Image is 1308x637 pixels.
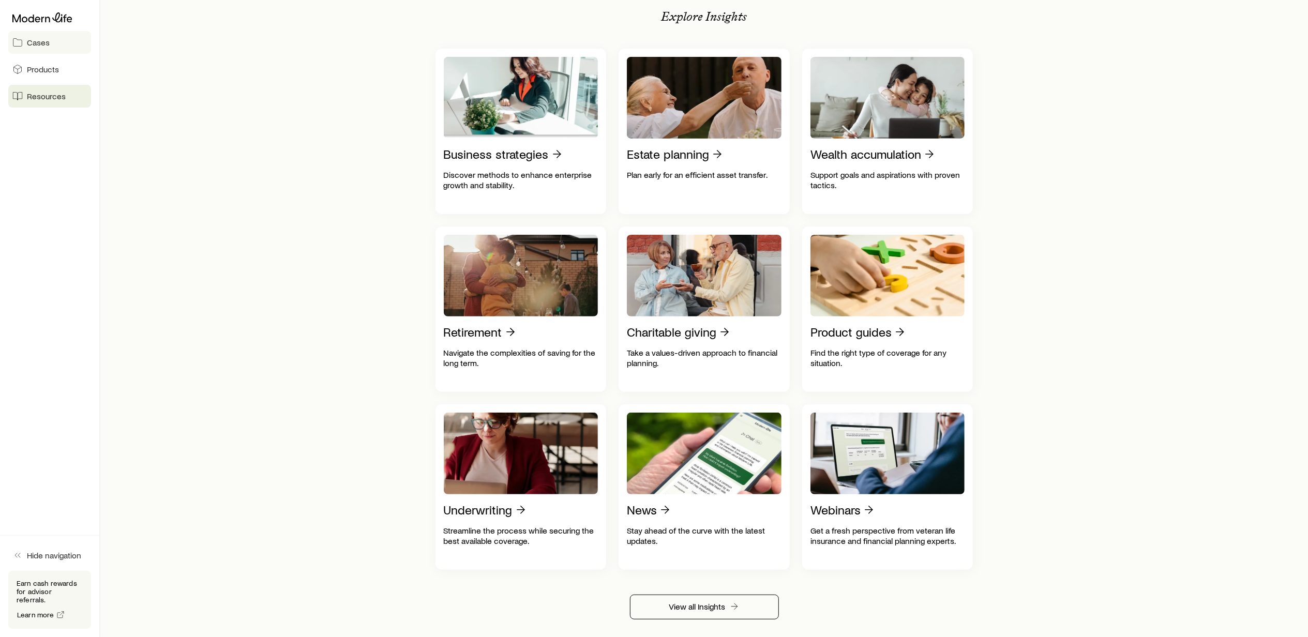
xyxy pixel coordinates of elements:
a: Estate planningPlan early for an efficient asset transfer. [619,49,790,214]
a: Cases [8,31,91,54]
p: Explore Insights [661,9,747,24]
a: Resources [8,85,91,108]
img: Business strategies [444,57,598,139]
a: View all Insights [630,595,779,619]
p: Navigate the complexities of saving for the long term. [444,347,598,368]
img: Webinars [810,413,965,494]
p: Get a fresh perspective from veteran life insurance and financial planning experts. [810,525,965,546]
span: Resources [27,91,66,101]
span: Hide navigation [27,550,81,560]
p: Estate planning [627,147,709,161]
p: Retirement [444,325,502,339]
div: Earn cash rewards for advisor referrals.Learn more [8,571,91,629]
p: Webinars [810,503,861,517]
p: Earn cash rewards for advisor referrals. [17,579,83,604]
span: Products [27,64,59,74]
a: Products [8,58,91,81]
img: Product guides [810,235,965,316]
p: Product guides [810,325,892,339]
p: Stay ahead of the curve with the latest updates. [627,525,781,546]
img: Estate planning [627,57,781,139]
a: Wealth accumulationSupport goals and aspirations with proven tactics. [802,49,973,214]
p: Charitable giving [627,325,716,339]
span: Cases [27,37,50,48]
img: Retirement [444,235,598,316]
p: Plan early for an efficient asset transfer. [627,170,781,180]
p: Business strategies [444,147,549,161]
img: Wealth accumulation [810,57,965,139]
button: Hide navigation [8,544,91,567]
img: Underwriting [444,413,598,494]
p: Support goals and aspirations with proven tactics. [810,170,965,190]
a: NewsStay ahead of the curve with the latest updates. [619,404,790,570]
a: WebinarsGet a fresh perspective from veteran life insurance and financial planning experts. [802,404,973,570]
p: Take a values-driven approach to financial planning. [627,347,781,368]
a: Product guidesFind the right type of coverage for any situation. [802,226,973,392]
a: Charitable givingTake a values-driven approach to financial planning. [619,226,790,392]
span: Learn more [17,611,54,618]
a: UnderwritingStreamline the process while securing the best available coverage. [435,404,607,570]
p: Wealth accumulation [810,147,921,161]
a: RetirementNavigate the complexities of saving for the long term. [435,226,607,392]
img: News [627,413,781,494]
p: Find the right type of coverage for any situation. [810,347,965,368]
p: Discover methods to enhance enterprise growth and stability. [444,170,598,190]
p: Underwriting [444,503,513,517]
img: Charitable giving [627,235,781,316]
p: Streamline the process while securing the best available coverage. [444,525,598,546]
a: Business strategiesDiscover methods to enhance enterprise growth and stability. [435,49,607,214]
p: News [627,503,657,517]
